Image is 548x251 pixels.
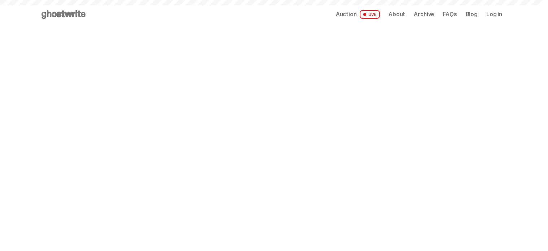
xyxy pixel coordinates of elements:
[360,10,380,19] span: LIVE
[414,12,434,17] a: Archive
[336,10,380,19] a: Auction LIVE
[389,12,405,17] a: About
[443,12,457,17] a: FAQs
[466,12,478,17] a: Blog
[336,12,357,17] span: Auction
[486,12,502,17] a: Log in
